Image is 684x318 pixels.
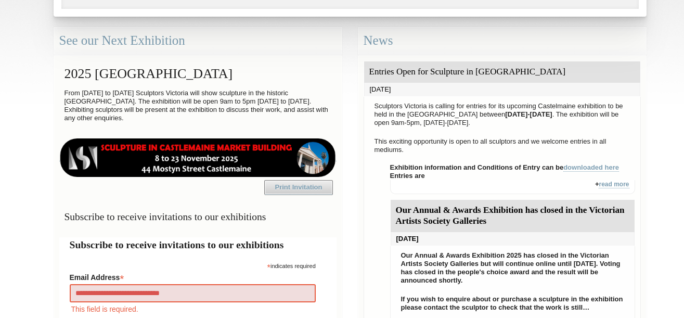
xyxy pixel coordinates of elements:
[364,83,640,96] div: [DATE]
[59,207,337,227] h3: Subscribe to receive invitations to our exhibitions
[59,61,337,86] h2: 2025 [GEOGRAPHIC_DATA]
[70,260,316,270] div: indicates required
[396,249,629,287] p: Our Annual & Awards Exhibition 2025 has closed in the Victorian Artists Society Galleries but wil...
[70,270,316,283] label: Email Address
[391,232,635,246] div: [DATE]
[59,138,337,177] img: castlemaine-ldrbd25v2.png
[70,237,326,252] h2: Subscribe to receive invitations to our exhibitions
[364,61,640,83] div: Entries Open for Sculpture in [GEOGRAPHIC_DATA]
[390,163,620,172] strong: Exhibition information and Conditions of Entry can be
[599,181,629,188] a: read more
[59,86,337,125] p: From [DATE] to [DATE] Sculptors Victoria will show sculpture in the historic [GEOGRAPHIC_DATA]. T...
[369,135,635,157] p: This exciting opportunity is open to all sculptors and we welcome entries in all mediums.
[563,163,619,172] a: downloaded here
[264,180,333,195] a: Print Invitation
[70,303,316,315] div: This field is required.
[369,99,635,130] p: Sculptors Victoria is calling for entries for its upcoming Castelmaine exhibition to be held in t...
[390,180,635,194] div: +
[396,292,629,314] p: If you wish to enquire about or purchase a sculpture in the exhibition please contact the sculpto...
[54,27,342,55] div: See our Next Exhibition
[358,27,647,55] div: News
[391,200,635,232] div: Our Annual & Awards Exhibition has closed in the Victorian Artists Society Galleries
[505,110,552,118] strong: [DATE]-[DATE]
